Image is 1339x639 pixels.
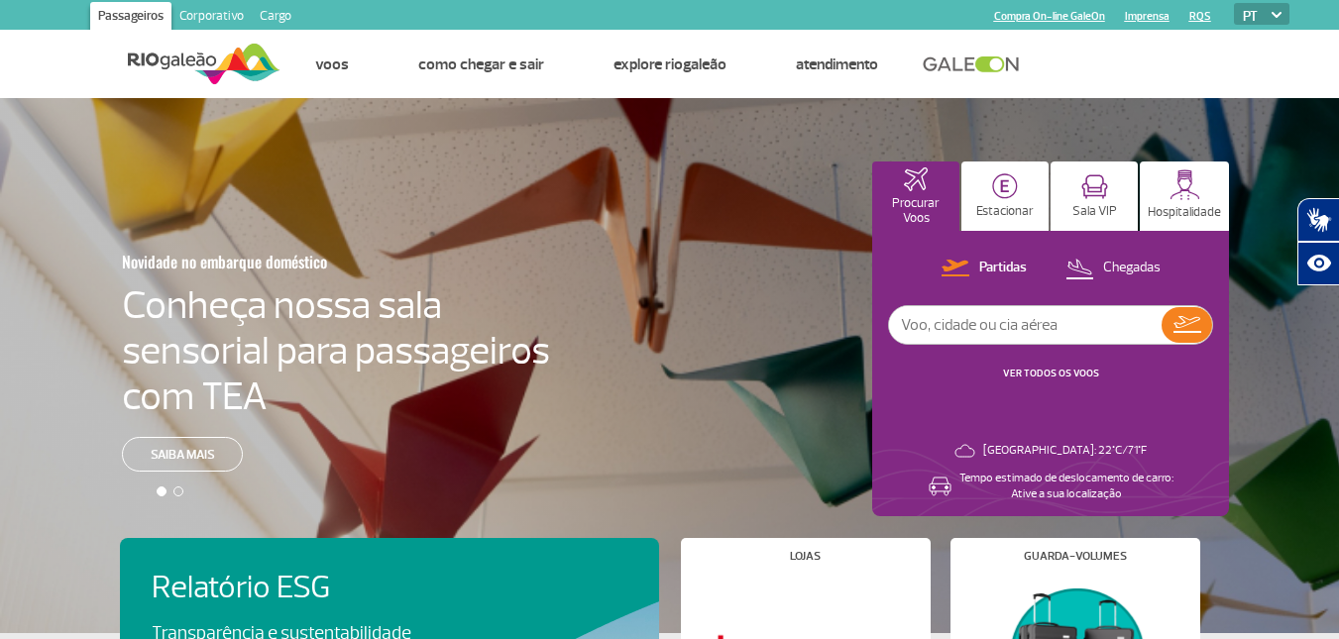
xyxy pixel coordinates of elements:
a: Corporativo [171,2,252,34]
button: Abrir tradutor de língua de sinais. [1297,198,1339,242]
a: Como chegar e sair [418,54,544,74]
p: Procurar Voos [882,196,949,226]
h4: Guarda-volumes [1024,551,1127,562]
button: Sala VIP [1051,161,1138,231]
p: Partidas [979,259,1027,277]
h4: Lojas [790,551,821,562]
p: Sala VIP [1072,204,1117,219]
a: Imprensa [1125,10,1170,23]
h3: Novidade no embarque doméstico [122,241,453,282]
button: Abrir recursos assistivos. [1297,242,1339,285]
a: Cargo [252,2,299,34]
button: Hospitalidade [1140,161,1229,231]
div: Plugin de acessibilidade da Hand Talk. [1297,198,1339,285]
a: Voos [315,54,349,74]
a: Atendimento [796,54,878,74]
img: carParkingHome.svg [992,173,1018,199]
img: vipRoom.svg [1081,174,1108,199]
button: Partidas [936,256,1033,281]
button: Chegadas [1060,256,1167,281]
img: hospitality.svg [1170,169,1200,200]
p: Hospitalidade [1148,205,1221,220]
a: Compra On-line GaleOn [994,10,1105,23]
input: Voo, cidade ou cia aérea [889,306,1162,344]
a: Saiba mais [122,437,243,472]
button: Estacionar [961,161,1049,231]
p: Tempo estimado de deslocamento de carro: Ative a sua localização [959,471,1173,502]
a: Passageiros [90,2,171,34]
a: Explore RIOgaleão [614,54,726,74]
img: airplaneHomeActive.svg [904,167,928,191]
p: Chegadas [1103,259,1161,277]
p: Estacionar [976,204,1034,219]
a: RQS [1189,10,1211,23]
h4: Conheça nossa sala sensorial para passageiros com TEA [122,282,550,419]
button: Procurar Voos [872,161,959,231]
h4: Relatório ESG [152,570,467,606]
a: VER TODOS OS VOOS [1003,367,1099,379]
p: [GEOGRAPHIC_DATA]: 22°C/71°F [983,443,1147,459]
button: VER TODOS OS VOOS [997,366,1105,381]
